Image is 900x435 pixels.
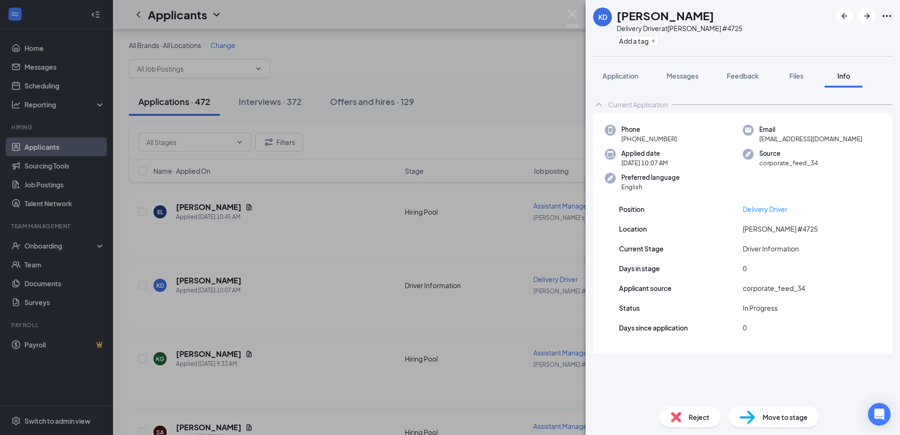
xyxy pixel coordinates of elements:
div: Current Application [608,100,668,109]
svg: ChevronUp [593,99,604,110]
span: Days since application [619,322,688,333]
h1: [PERSON_NAME] [617,8,714,24]
span: Files [789,72,804,80]
svg: Ellipses [881,10,892,22]
span: Application [603,72,638,80]
span: Driver Information [743,243,799,254]
span: Move to stage [763,412,808,422]
button: ArrowRight [859,8,876,24]
svg: Plus [651,38,656,44]
span: In Progress [743,303,778,313]
span: [DATE] 10:07 AM [621,158,668,168]
span: Preferred language [621,173,680,182]
span: Applied date [621,149,668,158]
span: Status [619,303,640,313]
span: Days in stage [619,263,660,274]
span: [PERSON_NAME] #4725 [743,224,818,234]
div: Delivery Driver at [PERSON_NAME] #4725 [617,24,742,33]
span: Messages [667,72,699,80]
span: Current Stage [619,243,664,254]
span: Reject [689,412,709,422]
span: [EMAIL_ADDRESS][DOMAIN_NAME] [759,134,862,144]
span: Applicant source [619,283,672,293]
span: Phone [621,125,677,134]
span: Location [619,224,647,234]
a: Delivery Driver [743,205,787,213]
div: Open Intercom Messenger [868,403,891,426]
button: ArrowLeftNew [836,8,853,24]
span: 0 [743,322,747,333]
span: Position [619,204,644,214]
span: [PHONE_NUMBER] [621,134,677,144]
div: KD [598,12,607,22]
span: English [621,182,680,192]
span: Feedback [727,72,759,80]
span: Email [759,125,862,134]
span: Info [837,72,850,80]
span: corporate_feed_34 [743,283,805,293]
span: Source [759,149,818,158]
span: corporate_feed_34 [759,158,818,168]
svg: ArrowLeftNew [839,10,850,22]
svg: ArrowRight [861,10,873,22]
span: 0 [743,263,747,274]
button: PlusAdd a tag [617,36,659,46]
